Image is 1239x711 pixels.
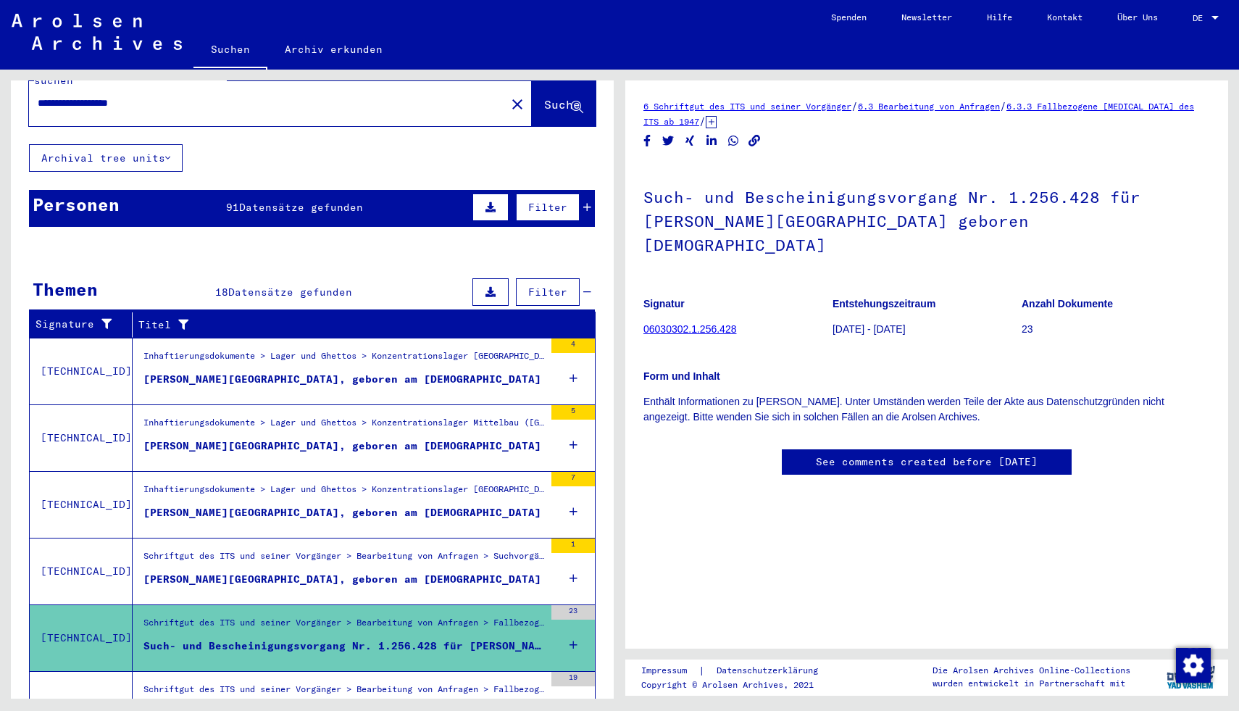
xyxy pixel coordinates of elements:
td: [TECHNICAL_ID] [30,604,133,671]
div: 23 [551,605,595,620]
div: Titel [138,313,581,336]
img: yv_logo.png [1164,659,1218,695]
img: Arolsen_neg.svg [12,14,182,50]
button: Clear [503,89,532,118]
button: Share on WhatsApp [726,132,741,150]
span: Filter [528,286,567,299]
div: 19 [551,672,595,686]
div: Inhaftierungsdokumente > Lager und Ghettos > Konzentrationslager Mittelbau ([GEOGRAPHIC_DATA]) > ... [143,416,544,436]
a: Impressum [641,663,698,678]
p: Die Arolsen Archives Online-Collections [933,664,1130,677]
td: [TECHNICAL_ID] [30,471,133,538]
td: [TECHNICAL_ID] [30,538,133,604]
div: Schriftgut des ITS und seiner Vorgänger > Bearbeitung von Anfragen > Fallbezogene [MEDICAL_DATA] ... [143,616,544,636]
p: Copyright © Arolsen Archives, 2021 [641,678,835,691]
b: Anzahl Dokumente [1022,298,1113,309]
a: Suchen [193,32,267,70]
span: / [1000,99,1006,112]
button: Copy link [747,132,762,150]
p: wurden entwickelt in Partnerschaft mit [933,677,1130,690]
button: Share on Twitter [661,132,676,150]
span: DE [1193,13,1209,23]
a: See comments created before [DATE] [816,454,1038,470]
b: Form und Inhalt [643,370,720,382]
div: 1 [551,539,595,553]
span: / [699,115,706,128]
div: Titel [138,317,567,333]
img: Zustimmung ändern [1176,648,1211,683]
div: Schriftgut des ITS und seiner Vorgänger > Bearbeitung von Anfragen > Suchvorgänge > Suchanfragen ... [143,549,544,570]
div: Personen [33,191,120,217]
div: Signature [36,313,135,336]
span: Filter [528,201,567,214]
div: Inhaftierungsdokumente > Lager und Ghettos > Konzentrationslager [GEOGRAPHIC_DATA] > Individuelle... [143,349,544,370]
div: Zustimmung ändern [1175,647,1210,682]
div: [PERSON_NAME][GEOGRAPHIC_DATA], geboren am [DEMOGRAPHIC_DATA] [143,372,541,387]
span: Datensätze gefunden [239,201,363,214]
button: Suche [532,81,596,126]
a: Datenschutzerklärung [705,663,835,678]
span: Suche [544,97,580,112]
button: Filter [516,278,580,306]
div: | [641,663,835,678]
div: Such- und Bescheinigungsvorgang Nr. 1.256.428 für [PERSON_NAME][GEOGRAPHIC_DATA] geboren [DEMOGRA... [143,639,544,654]
button: Filter [516,194,580,221]
h1: Such- und Bescheinigungsvorgang Nr. 1.256.428 für [PERSON_NAME][GEOGRAPHIC_DATA] geboren [DEMOGRA... [643,164,1210,275]
p: 23 [1022,322,1210,337]
a: 6.3 Bearbeitung von Anfragen [858,101,1000,112]
mat-icon: close [509,96,526,113]
button: Share on LinkedIn [704,132,719,150]
button: Share on Facebook [640,132,655,150]
p: Enthält Informationen zu [PERSON_NAME]. Unter Umständen werden Teile der Akte aus Datenschutzgrün... [643,394,1210,425]
div: [PERSON_NAME][GEOGRAPHIC_DATA], geboren am [DEMOGRAPHIC_DATA] [143,572,541,587]
a: Archiv erkunden [267,32,400,67]
div: Signature [36,317,121,332]
div: [PERSON_NAME][GEOGRAPHIC_DATA], geboren am [DEMOGRAPHIC_DATA] [143,438,541,454]
div: [PERSON_NAME][GEOGRAPHIC_DATA], geboren am [DEMOGRAPHIC_DATA] [143,505,541,520]
div: Schriftgut des ITS und seiner Vorgänger > Bearbeitung von Anfragen > Fallbezogene [MEDICAL_DATA] ... [143,683,544,703]
button: Share on Xing [683,132,698,150]
div: Inhaftierungsdokumente > Lager und Ghettos > Konzentrationslager [GEOGRAPHIC_DATA] > Individuelle... [143,483,544,503]
a: 6 Schriftgut des ITS und seiner Vorgänger [643,101,851,112]
b: Signatur [643,298,685,309]
button: Archival tree units [29,144,183,172]
span: 91 [226,201,239,214]
span: / [851,99,858,112]
a: 06030302.1.256.428 [643,323,736,335]
p: [DATE] - [DATE] [833,322,1021,337]
b: Entstehungszeitraum [833,298,935,309]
